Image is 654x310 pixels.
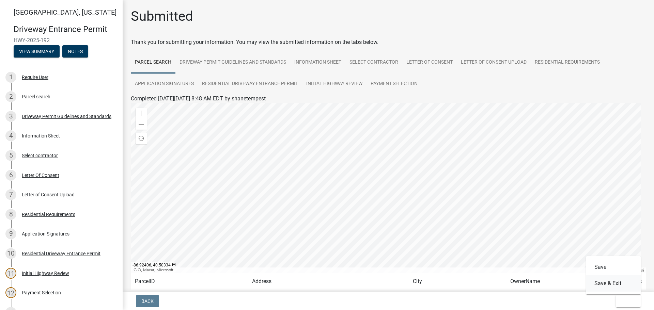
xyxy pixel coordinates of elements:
td: OwnerName [506,273,610,290]
div: Require User [22,75,48,80]
a: Parcel search [131,52,175,74]
wm-modal-confirm: Summary [14,49,60,54]
button: Notes [62,45,88,58]
h4: Driveway Entrance Permit [14,25,117,34]
div: Payment Selection [22,290,61,295]
button: View Summary [14,45,60,58]
a: Letter of Consent Upload [457,52,531,74]
a: Select contractor [345,52,402,74]
td: Address [248,273,409,290]
a: Application Signatures [131,73,198,95]
a: Esri [638,268,644,273]
a: Residential Requirements [531,52,604,74]
div: 10 [5,248,16,259]
a: Information Sheet [290,52,345,74]
div: 2 [5,91,16,102]
div: Parcel search [22,94,50,99]
div: 11 [5,268,16,279]
div: Thank you for submitting your information. You may view the submitted information on the tabs below. [131,38,646,46]
span: [GEOGRAPHIC_DATA], [US_STATE] [14,8,116,16]
a: Letter Of Consent [402,52,457,74]
div: 3 [5,111,16,122]
div: Find my location [136,133,147,144]
div: Zoom in [136,108,147,119]
div: Residential Requirements [22,212,75,217]
div: Initial Highway Review [22,271,69,276]
div: 6 [5,170,16,181]
a: Initial Highway Review [302,73,367,95]
div: Application Signatures [22,231,69,236]
a: Payment Selection [367,73,422,95]
h1: Submitted [131,8,193,25]
div: IGIO, Maxar, Microsoft [131,267,612,273]
span: HWY-2025-192 [14,37,109,44]
div: Zoom out [136,119,147,130]
div: 8 [5,209,16,220]
div: 9 [5,228,16,239]
div: 12 [5,287,16,298]
div: Exit [586,256,641,294]
a: Residential Driveway Entrance Permit [198,73,302,95]
span: Back [141,298,154,304]
div: Letter of Consent Upload [22,192,75,197]
span: Exit [621,298,631,304]
div: Residential Driveway Entrance Permit [22,251,100,256]
td: City [409,273,507,290]
td: ParcelID [131,273,248,290]
div: Letter Of Consent [22,173,59,178]
div: 7 [5,189,16,200]
button: Save [586,259,641,275]
a: Driveway Permit Guidelines and Standards [175,52,290,74]
div: 5 [5,150,16,161]
span: Completed [DATE][DATE] 8:48 AM EDT by shanetempest [131,95,266,102]
div: Information Sheet [22,133,60,138]
button: Back [136,295,159,307]
div: 4 [5,130,16,141]
div: 1 [5,72,16,83]
button: Save & Exit [586,275,641,292]
div: Driveway Permit Guidelines and Standards [22,114,111,119]
div: Select contractor [22,153,58,158]
wm-modal-confirm: Notes [62,49,88,54]
button: Exit [616,295,641,307]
